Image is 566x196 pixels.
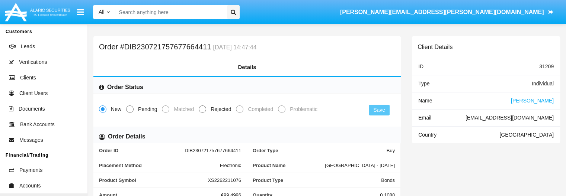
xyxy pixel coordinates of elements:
[19,166,42,174] span: Payments
[19,136,43,144] span: Messages
[21,43,35,50] span: Leads
[115,5,224,19] input: Search
[19,89,48,97] span: Client Users
[99,9,105,15] span: All
[336,2,557,23] a: [PERSON_NAME][EMAIL_ADDRESS][PERSON_NAME][DOMAIN_NAME]
[19,105,45,113] span: Documents
[93,8,115,16] a: All
[20,121,55,128] span: Bank Accounts
[19,182,41,190] span: Accounts
[4,1,71,23] img: Logo image
[19,58,47,66] span: Verifications
[340,9,544,15] span: [PERSON_NAME][EMAIL_ADDRESS][PERSON_NAME][DOMAIN_NAME]
[20,74,36,82] span: Clients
